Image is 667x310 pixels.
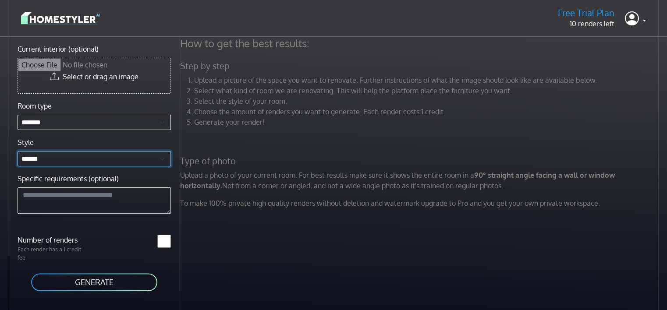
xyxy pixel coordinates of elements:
h5: Step by step [175,60,666,71]
li: Choose the amount of renders you want to generate. Each render costs 1 credit. [194,106,660,117]
button: GENERATE [30,272,158,292]
li: Upload a picture of the space you want to renovate. Further instructions of what the image should... [194,75,660,85]
p: To make 100% private high quality renders without deletion and watermark upgrade to Pro and you g... [175,198,666,208]
label: Specific requirements (optional) [18,173,119,184]
strong: 90° straight angle facing a wall or window horizontally. [180,171,615,190]
h4: How to get the best results: [175,37,666,50]
li: Select what kind of room we are renovating. This will help the platform place the furniture you w... [194,85,660,96]
li: Select the style of your room. [194,96,660,106]
label: Style [18,137,34,148]
label: Room type [18,101,52,111]
label: Number of renders [12,235,94,245]
li: Generate your render! [194,117,660,127]
h5: Free Trial Plan [558,7,614,18]
label: Current interior (optional) [18,44,99,54]
img: logo-3de290ba35641baa71223ecac5eacb59cb85b4c7fdf211dc9aaecaaee71ea2f8.svg [21,11,100,26]
p: 10 renders left [558,18,614,29]
p: Upload a photo of your current room. For best results make sure it shows the entire room in a Not... [175,170,666,191]
p: Each render has a 1 credit fee [12,245,94,262]
h5: Type of photo [175,155,666,166]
